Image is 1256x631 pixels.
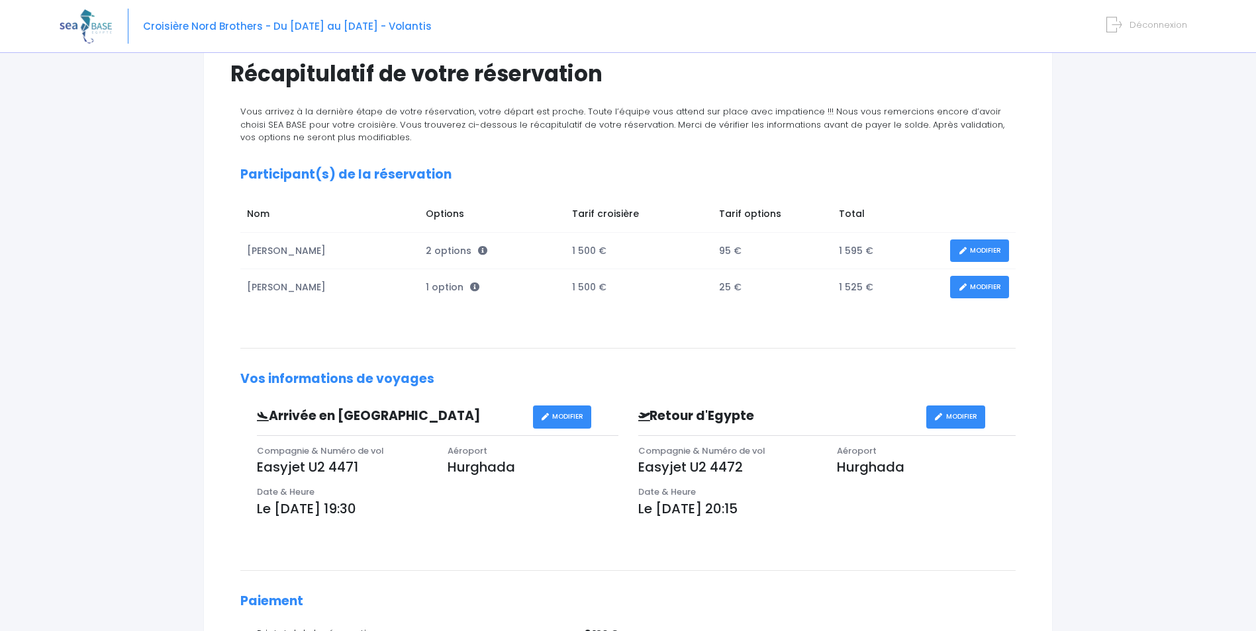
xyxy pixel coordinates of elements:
[712,200,832,232] td: Tarif options
[240,233,419,269] td: [PERSON_NAME]
[240,269,419,306] td: [PERSON_NAME]
[638,499,1016,519] p: Le [DATE] 20:15
[628,409,926,424] h3: Retour d'Egypte
[247,409,533,424] h3: Arrivée en [GEOGRAPHIC_DATA]
[950,276,1009,299] a: MODIFIER
[257,485,314,498] span: Date & Heure
[240,372,1016,387] h2: Vos informations de voyages
[712,233,832,269] td: 95 €
[832,233,943,269] td: 1 595 €
[240,167,1016,183] h2: Participant(s) de la réservation
[257,444,384,457] span: Compagnie & Numéro de vol
[832,200,943,232] td: Total
[638,485,696,498] span: Date & Heure
[448,457,618,477] p: Hurghada
[257,457,428,477] p: Easyjet U2 4471
[565,269,712,306] td: 1 500 €
[832,269,943,306] td: 1 525 €
[240,594,1016,609] h2: Paiement
[240,105,1004,144] span: Vous arrivez à la dernière étape de votre réservation, votre départ est proche. Toute l’équipe vo...
[565,233,712,269] td: 1 500 €
[419,200,565,232] td: Options
[1130,19,1187,31] span: Déconnexion
[230,61,1026,87] h1: Récapitulatif de votre réservation
[533,405,592,429] a: MODIFIER
[240,200,419,232] td: Nom
[950,239,1009,263] a: MODIFIER
[712,269,832,306] td: 25 €
[143,19,432,33] span: Croisière Nord Brothers - Du [DATE] au [DATE] - Volantis
[257,499,618,519] p: Le [DATE] 19:30
[426,280,479,294] span: 1 option
[426,244,487,257] span: 2 options
[926,405,985,429] a: MODIFIER
[837,444,877,457] span: Aéroport
[837,457,1016,477] p: Hurghada
[448,444,487,457] span: Aéroport
[565,200,712,232] td: Tarif croisière
[638,457,817,477] p: Easyjet U2 4472
[638,444,765,457] span: Compagnie & Numéro de vol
